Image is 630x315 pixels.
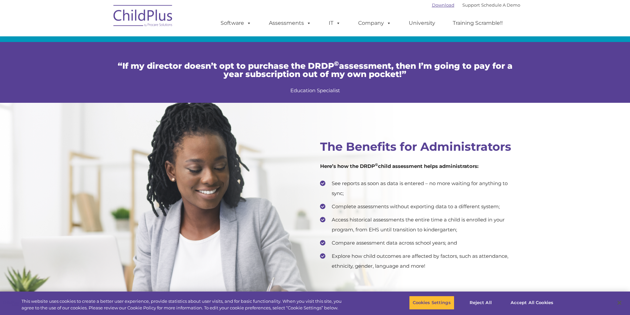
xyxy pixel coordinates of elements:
li: See reports as soon as data is entered – no more waiting for anything to sync; [320,178,515,198]
sup: © [375,162,378,167]
img: ChildPlus by Procare Solutions [110,0,176,33]
font: | [432,2,520,8]
a: Download [432,2,454,8]
button: Cookies Settings [409,296,454,310]
a: Company [352,17,398,30]
strong: The Benefits for Administrators [320,139,511,154]
a: University [402,17,442,30]
span: “If my director doesn’t opt to purchase the DRDP assessment, then I’m going to pay for a year sub... [118,61,513,79]
sup: © [334,60,339,67]
div: This website uses cookies to create a better user experience, provide statistics about user visit... [21,298,347,311]
a: IT [322,17,347,30]
span: Education Specialist [290,87,340,94]
li: Complete assessments without exporting data to a different system; [320,202,515,212]
a: Support [462,2,480,8]
button: Reject All [460,296,501,310]
li: Explore how child outcomes are affected by factors, such as attendance, ethnicity, gender, langua... [320,251,515,271]
a: Schedule A Demo [481,2,520,8]
button: Accept All Cookies [507,296,557,310]
li: Access historical assessments the entire time a child is enrolled in your program, from EHS until... [320,215,515,235]
a: Training Scramble!! [446,17,509,30]
a: Software [214,17,258,30]
li: Compare assessment data across school years; and [320,238,515,248]
button: Close [612,295,627,310]
a: Assessments [262,17,318,30]
strong: Here’s how the DRDP child assessment helps administrators: [320,163,479,169]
